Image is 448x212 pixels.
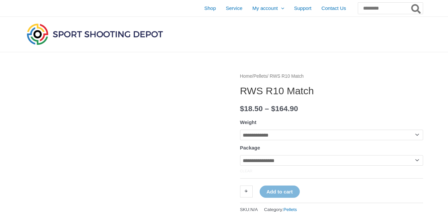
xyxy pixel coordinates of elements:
[240,74,252,79] a: Home
[240,105,263,113] bdi: 18.50
[260,186,300,198] button: Add to cart
[284,207,297,212] a: Pellets
[240,119,257,125] label: Weight
[240,169,253,173] a: Clear options
[240,105,244,113] span: $
[240,186,253,197] a: +
[240,145,260,150] label: Package
[271,105,298,113] bdi: 164.90
[410,3,423,14] button: Search
[271,105,275,113] span: $
[253,74,267,79] a: Pellets
[265,105,269,113] span: –
[25,22,164,46] img: Sport Shooting Depot
[250,207,258,212] span: N/A
[240,85,423,97] h1: RWS R10 Match
[240,72,423,81] nav: Breadcrumb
